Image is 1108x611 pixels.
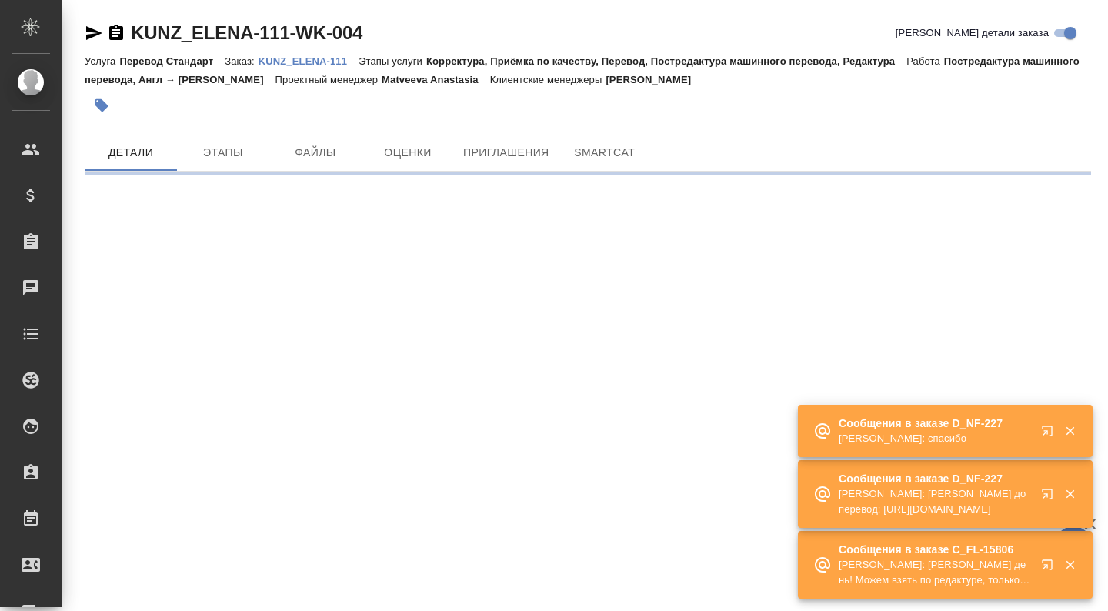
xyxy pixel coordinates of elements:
[1032,549,1069,586] button: Открыть в новой вкладке
[259,55,359,67] p: KUNZ_ELENA-111
[107,24,125,42] button: Скопировать ссылку
[1054,558,1086,572] button: Закрыть
[1032,416,1069,452] button: Открыть в новой вкладке
[896,25,1049,41] span: [PERSON_NAME] детали заказа
[839,416,1031,431] p: Сообщения в заказе D_NF-227
[839,557,1031,588] p: [PERSON_NAME]: [PERSON_NAME] день! Можем взять по редактуре, только возможен где-то доперевод. На...
[225,55,258,67] p: Заказ:
[371,143,445,162] span: Оценки
[382,74,490,85] p: Matveeva Anastasia
[1054,424,1086,438] button: Закрыть
[279,143,352,162] span: Файлы
[839,542,1031,557] p: Сообщения в заказе C_FL-15806
[463,143,549,162] span: Приглашения
[839,471,1031,486] p: Сообщения в заказе D_NF-227
[119,55,225,67] p: Перевод Стандарт
[568,143,642,162] span: SmartCat
[606,74,703,85] p: [PERSON_NAME]
[839,486,1031,517] p: [PERSON_NAME]: [PERSON_NAME] доперевод: [URL][DOMAIN_NAME]
[1054,487,1086,501] button: Закрыть
[131,22,362,43] a: KUNZ_ELENA-111-WK-004
[85,55,119,67] p: Услуга
[1032,479,1069,516] button: Открыть в новой вкладке
[94,143,168,162] span: Детали
[426,55,906,67] p: Корректура, Приёмка по качеству, Перевод, Постредактура машинного перевода, Редактура
[275,74,382,85] p: Проектный менеджер
[85,88,118,122] button: Добавить тэг
[186,143,260,162] span: Этапы
[906,55,944,67] p: Работа
[85,24,103,42] button: Скопировать ссылку для ЯМессенджера
[359,55,426,67] p: Этапы услуги
[490,74,606,85] p: Клиентские менеджеры
[259,54,359,67] a: KUNZ_ELENA-111
[839,431,1031,446] p: [PERSON_NAME]: спасибо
